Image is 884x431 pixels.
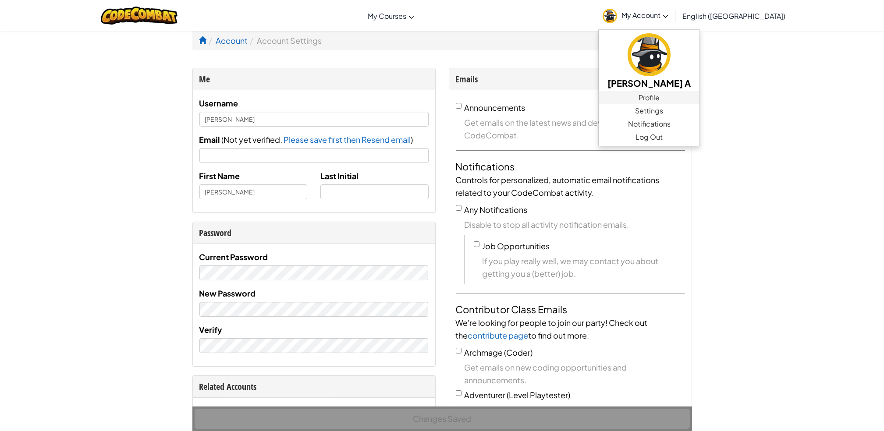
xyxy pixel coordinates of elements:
[199,134,220,145] span: Email
[224,134,284,145] span: Not yet verified.
[199,251,268,263] label: Current Password
[678,4,790,28] a: English ([GEOGRAPHIC_DATA])
[607,76,691,90] h5: [PERSON_NAME] A
[199,323,223,336] label: Verify
[199,380,429,393] div: Related Accounts
[456,73,685,85] div: Emails
[411,134,413,145] span: )
[465,218,685,231] span: Disable to stop all activity notification emails.
[603,9,617,23] img: avatar
[199,73,429,85] div: Me
[465,116,685,141] span: Get emails on the latest news and developments at CodeCombat.
[248,34,322,47] li: Account Settings
[216,35,248,46] a: Account
[456,318,648,340] span: We're looking for people to join our party! Check out the
[598,2,673,29] a: My Account
[599,91,699,104] a: Profile
[465,390,506,400] span: Adventurer
[599,32,699,91] a: [PERSON_NAME] A
[599,104,699,117] a: Settings
[465,361,685,386] span: Get emails on new coding opportunities and announcements.
[628,33,671,76] img: avatar
[628,119,671,129] span: Notifications
[504,347,533,357] span: (Coder)
[465,403,685,416] span: Get emails when there are new levels to test.
[220,134,224,145] span: (
[483,254,685,280] span: If you play really well, we may contact you about getting you a (better) job.
[465,347,503,357] span: Archmage
[456,302,685,316] h4: Contributor Class Emails
[363,4,419,28] a: My Courses
[682,11,785,21] span: English ([GEOGRAPHIC_DATA])
[465,102,525,113] label: Announcements
[101,7,178,25] img: CodeCombat logo
[368,11,406,21] span: My Courses
[199,226,429,239] div: Password
[320,170,359,182] label: Last Initial
[468,330,529,340] a: contribute page
[465,205,528,215] label: Any Notifications
[621,11,668,20] span: My Account
[483,241,550,251] label: Job Opportunities
[199,97,238,110] label: Username
[599,117,699,131] a: Notifications
[599,131,699,144] a: Log Out
[199,170,240,182] label: First Name
[507,390,571,400] span: (Level Playtester)
[456,175,660,198] span: Controls for personalized, automatic email notifications related to your CodeCombat activity.
[529,330,589,340] span: to find out more.
[199,287,256,300] label: New Password
[456,159,685,173] h4: Notifications
[284,134,411,145] span: Please save first then Resend email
